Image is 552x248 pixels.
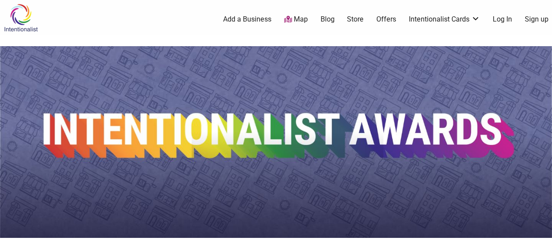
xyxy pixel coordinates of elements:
[347,15,364,24] a: Store
[284,15,308,25] a: Map
[376,15,396,24] a: Offers
[409,15,480,24] a: Intentionalist Cards
[321,15,335,24] a: Blog
[493,15,512,24] a: Log In
[525,15,548,24] a: Sign up
[223,15,271,24] a: Add a Business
